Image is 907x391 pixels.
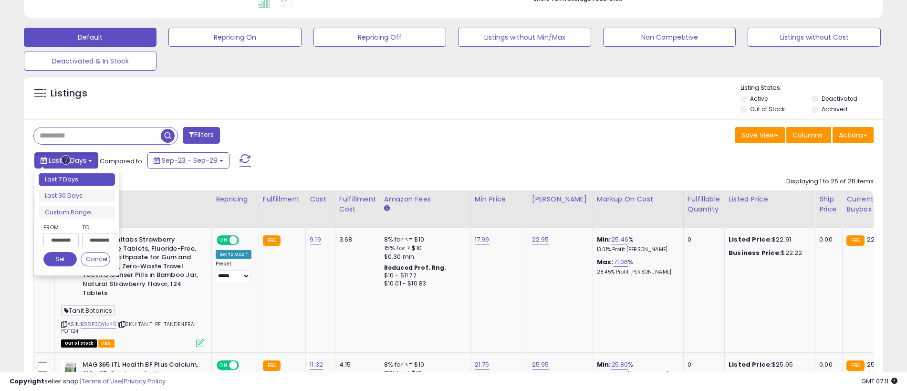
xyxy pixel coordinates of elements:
div: Ship Price [819,194,838,214]
div: $0.30 min [384,253,463,261]
a: Terms of Use [82,377,122,386]
div: 0.00 [819,360,835,369]
span: 22.95 [867,235,884,244]
p: 28.45% Profit [PERSON_NAME] [597,269,676,275]
p: Listing States: [740,84,883,93]
span: Last 7 Days [49,156,86,165]
div: % [597,360,676,378]
button: Columns [786,127,831,143]
span: Compared to: [100,157,144,166]
div: [PERSON_NAME] [532,194,589,204]
small: FBA [846,235,864,246]
div: Current Buybox Price [846,194,896,214]
label: Active [750,95,768,103]
div: $25.95 [729,360,808,369]
h5: Listings [51,87,87,100]
button: Non Competitive [603,28,736,47]
a: 71.06 [614,257,628,267]
div: ASIN: [61,235,204,346]
a: 9.19 [310,235,321,244]
b: Listed Price: [729,360,772,369]
div: Cost [310,194,331,204]
div: Markup on Cost [597,194,679,204]
div: Fulfillable Quantity [688,194,720,214]
a: B08P3QYM45 [81,320,116,328]
button: Filters [183,127,220,144]
span: Tanit Botanics [61,305,115,316]
div: seller snap | | [10,377,166,386]
div: 0 [688,235,717,244]
a: 21.75 [475,360,490,370]
small: FBA [263,235,281,246]
img: 416JuNt8x-L._SL40_.jpg [61,360,80,380]
b: Business Price: [729,248,781,257]
span: ON [218,236,229,244]
div: Title [59,194,208,204]
span: 25.95 [867,360,884,369]
button: Last 7 Days [34,152,98,169]
b: Min: [597,235,611,244]
label: Deactivated [822,95,857,103]
div: Fulfillment [263,194,302,204]
b: TANIT - Tanitabs Strawberry Toothpaste Tablets, Fluoride-Free, Natural Toothpaste for Gum and Tee... [83,235,198,300]
div: $10.01 - $10.83 [384,280,463,288]
div: 8% for <= $10 [384,360,463,369]
a: 17.99 [475,235,490,244]
div: 0 [688,360,717,369]
button: Default [24,28,156,47]
li: Last 30 Days [39,190,115,202]
label: To [82,222,110,232]
a: 11.32 [310,360,323,370]
label: Archived [822,105,847,113]
small: FBA [846,360,864,371]
button: Listings without Min/Max [458,28,591,47]
div: Set To Max * [216,250,251,259]
div: Min Price [475,194,524,204]
div: 15% for > $10 [384,244,463,253]
b: Reduced Prof. Rng. [384,264,447,272]
span: FBA [98,339,115,348]
div: 4.15 [339,360,373,369]
th: The percentage added to the cost of goods (COGS) that forms the calculator for Min & Max prices. [593,190,683,228]
a: 25.95 [532,360,549,370]
div: % [597,258,676,275]
span: 2025-10-7 07:11 GMT [861,377,897,386]
div: Fulfillment Cost [339,194,376,214]
div: $10 - $11.72 [384,272,463,280]
button: Listings without Cost [748,28,880,47]
button: Repricing On [168,28,301,47]
b: Max: [597,257,614,266]
button: Save View [735,127,785,143]
div: 3.68 [339,235,373,244]
div: 8% for <= $10 [384,235,463,244]
b: Min: [597,360,611,369]
label: From [43,222,77,232]
div: Preset: [216,261,251,282]
strong: Copyright [10,377,44,386]
li: Custom Range [39,206,115,219]
b: Listed Price: [729,235,772,244]
button: Sep-23 - Sep-29 [147,152,229,169]
div: Repricing [216,194,255,204]
div: 0.00 [819,235,835,244]
p: 13.01% Profit [PERSON_NAME] [597,246,676,253]
div: Displaying 1 to 25 of 211 items [786,177,874,186]
small: FBA [263,360,281,371]
a: 25.46 [611,235,629,244]
li: Last 7 Days [39,173,115,186]
small: Amazon Fees. [384,204,390,213]
button: Repricing Off [313,28,446,47]
span: All listings that are currently out of stock and unavailable for purchase on Amazon [61,339,97,348]
label: Out of Stock [750,105,785,113]
span: Columns [792,130,823,140]
div: $22.91 [729,235,808,244]
button: Actions [833,127,874,143]
span: ON [218,361,229,370]
span: Sep-23 - Sep-29 [162,156,218,165]
a: 25.80 [611,360,628,370]
button: Set [43,252,77,266]
div: Amazon Fees [384,194,467,204]
span: OFF [238,236,253,244]
div: % [597,235,676,253]
a: Privacy Policy [124,377,166,386]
